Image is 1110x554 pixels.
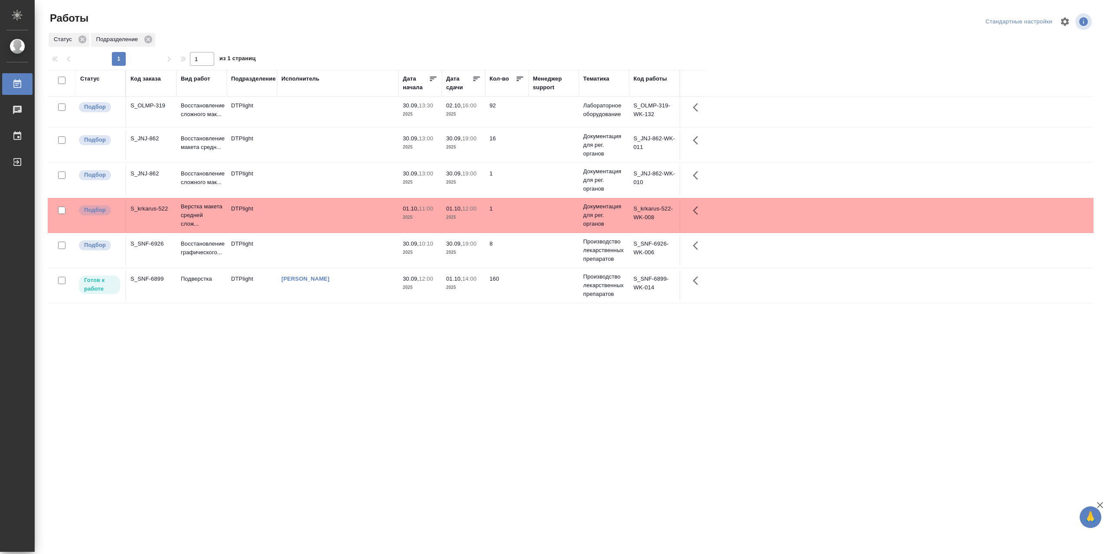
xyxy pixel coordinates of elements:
[181,275,222,283] p: Подверстка
[583,202,625,228] p: Документация для рег. органов
[446,240,462,247] p: 30.09,
[219,53,256,66] span: из 1 страниц
[131,275,172,283] div: S_SNF-6899
[983,15,1054,29] div: split button
[49,33,89,47] div: Статус
[629,130,679,160] td: S_JNJ-862-WK-011
[403,102,419,109] p: 30.09,
[583,101,625,119] p: Лабораторное оборудование
[419,170,433,177] p: 13:00
[446,205,462,212] p: 01.10,
[485,130,529,160] td: 16
[227,200,277,230] td: DTPlight
[403,75,429,92] div: Дата начала
[403,135,419,142] p: 30.09,
[403,110,437,119] p: 2025
[181,240,222,257] p: Восстановление графического...
[688,235,708,256] button: Здесь прячутся важные кнопки
[1083,508,1098,526] span: 🙏
[629,97,679,127] td: S_OLMP-319-WK-132
[1080,506,1101,528] button: 🙏
[583,272,625,298] p: Производство лекарственных препаратов
[227,130,277,160] td: DTPlight
[446,75,472,92] div: Дата сдачи
[403,275,419,282] p: 30.09,
[84,136,106,144] p: Подбор
[403,240,419,247] p: 30.09,
[403,143,437,152] p: 2025
[688,97,708,118] button: Здесь прячутся важные кнопки
[78,204,121,216] div: Можно подбирать исполнителей
[1054,11,1075,32] span: Настроить таблицу
[419,275,433,282] p: 12:00
[181,202,222,228] p: Верстка макета средней слож...
[583,75,609,83] div: Тематика
[485,97,529,127] td: 92
[688,200,708,221] button: Здесь прячутся важные кнопки
[84,241,106,249] p: Подбор
[227,235,277,266] td: DTPlight
[181,134,222,152] p: Восстановление макета средн...
[78,275,121,295] div: Исполнитель может приступить к работе
[181,101,222,119] p: Восстановление сложного мак...
[446,178,481,187] p: 2025
[419,102,433,109] p: 13:30
[419,205,433,212] p: 11:00
[633,75,667,83] div: Код работы
[227,270,277,301] td: DTPlight
[91,33,155,47] div: Подразделение
[446,275,462,282] p: 01.10,
[131,204,172,213] div: S_krkarus-522
[78,101,121,113] div: Можно подбирать исполнителей
[629,165,679,195] td: S_JNJ-862-WK-010
[629,270,679,301] td: S_SNF-6899-WK-014
[462,240,477,247] p: 19:00
[446,135,462,142] p: 30.09,
[227,165,277,195] td: DTPlight
[446,110,481,119] p: 2025
[403,178,437,187] p: 2025
[78,169,121,181] div: Можно подбирать исполнителей
[462,205,477,212] p: 12:00
[462,275,477,282] p: 14:00
[131,101,172,110] div: S_OLMP-319
[485,235,529,266] td: 8
[231,75,276,83] div: Подразделение
[1075,13,1094,30] span: Посмотреть информацию
[485,270,529,301] td: 160
[490,75,509,83] div: Кол-во
[688,130,708,151] button: Здесь прячутся важные кнопки
[84,206,106,214] p: Подбор
[131,240,172,248] div: S_SNF-6926
[96,35,141,44] p: Подразделение
[419,240,433,247] p: 10:10
[446,143,481,152] p: 2025
[485,165,529,195] td: 1
[281,75,320,83] div: Исполнитель
[48,11,88,25] span: Работы
[688,165,708,186] button: Здесь прячутся важные кнопки
[462,102,477,109] p: 16:00
[688,270,708,291] button: Здесь прячутся важные кнопки
[84,276,115,293] p: Готов к работе
[446,213,481,222] p: 2025
[227,97,277,127] td: DTPlight
[629,235,679,266] td: S_SNF-6926-WK-006
[403,205,419,212] p: 01.10,
[181,169,222,187] p: Восстановление сложного мак...
[629,200,679,230] td: S_krkarus-522-WK-008
[462,170,477,177] p: 19:00
[131,134,172,143] div: S_JNJ-862
[78,240,121,251] div: Можно подбирать исполнителей
[533,75,575,92] div: Менеджер support
[54,35,75,44] p: Статус
[403,213,437,222] p: 2025
[446,248,481,257] p: 2025
[80,75,100,83] div: Статус
[419,135,433,142] p: 13:00
[583,167,625,193] p: Документация для рег. органов
[446,102,462,109] p: 02.10,
[131,75,161,83] div: Код заказа
[181,75,210,83] div: Вид работ
[403,283,437,292] p: 2025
